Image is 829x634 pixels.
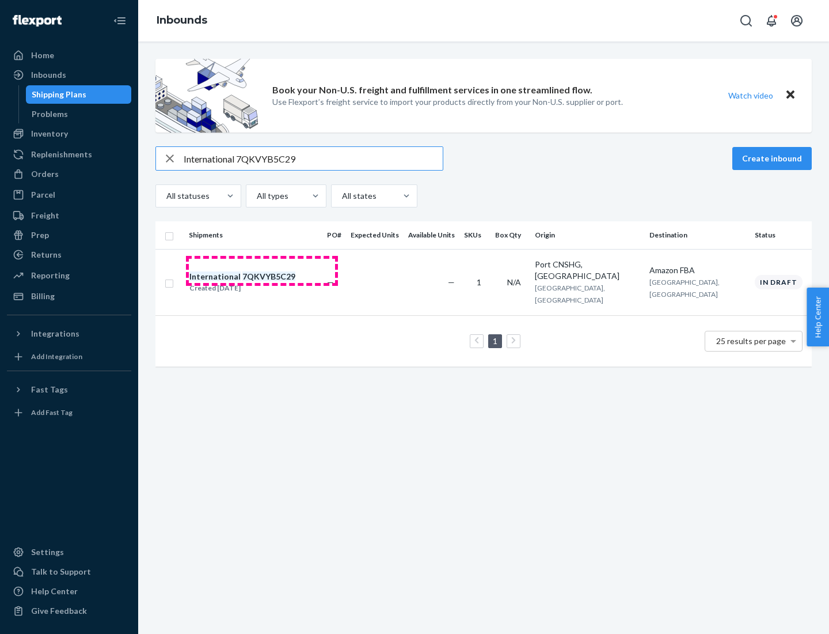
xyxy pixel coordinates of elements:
[755,275,803,289] div: In draft
[346,221,404,249] th: Expected Units
[31,210,59,221] div: Freight
[7,165,131,183] a: Orders
[31,328,79,339] div: Integrations
[189,271,241,281] em: International
[108,9,131,32] button: Close Navigation
[31,407,73,417] div: Add Fast Tag
[31,605,87,617] div: Give Feedback
[31,384,68,395] div: Fast Tags
[13,15,62,27] img: Flexport logo
[783,87,798,104] button: Close
[732,147,812,170] button: Create inbound
[184,147,443,170] input: Search inbounds by name, destination, msku...
[7,46,131,65] a: Home
[7,206,131,225] a: Freight
[256,190,257,202] input: All types
[404,221,459,249] th: Available Units
[7,287,131,305] a: Billing
[31,249,62,261] div: Returns
[189,282,295,294] div: Created [DATE]
[327,277,334,287] span: —
[7,66,131,84] a: Inbounds
[459,221,490,249] th: SKUs
[760,9,783,32] button: Open notifications
[26,105,132,123] a: Problems
[31,352,82,361] div: Add Integration
[735,9,758,32] button: Open Search Box
[7,543,131,561] a: Settings
[31,270,70,281] div: Reporting
[7,602,131,620] button: Give Feedback
[31,229,49,241] div: Prep
[242,271,295,281] em: 7QKVYB5C29
[147,4,216,37] ol: breadcrumbs
[157,14,207,27] a: Inbounds
[645,221,750,249] th: Destination
[490,336,500,346] a: Page 1 is your current page
[490,221,530,249] th: Box Qty
[31,189,55,201] div: Parcel
[31,69,66,81] div: Inbounds
[31,546,64,558] div: Settings
[184,221,322,249] th: Shipments
[31,290,55,302] div: Billing
[31,168,59,180] div: Orders
[807,288,829,346] button: Help Center
[7,563,131,581] a: Talk to Support
[7,582,131,601] a: Help Center
[272,96,623,108] p: Use Flexport’s freight service to import your products directly from your Non-U.S. supplier or port.
[448,277,455,287] span: —
[165,190,166,202] input: All statuses
[716,336,786,346] span: 25 results per page
[322,221,346,249] th: PO#
[31,128,68,139] div: Inventory
[649,265,746,276] div: Amazon FBA
[26,85,132,104] a: Shipping Plans
[750,221,812,249] th: Status
[785,9,808,32] button: Open account menu
[32,89,86,100] div: Shipping Plans
[341,190,342,202] input: All states
[7,348,131,366] a: Add Integration
[721,87,781,104] button: Watch video
[507,277,521,287] span: N/A
[649,278,720,299] span: [GEOGRAPHIC_DATA], [GEOGRAPHIC_DATA]
[7,266,131,285] a: Reporting
[7,124,131,143] a: Inventory
[31,586,78,597] div: Help Center
[477,277,481,287] span: 1
[32,108,68,120] div: Problems
[31,566,91,578] div: Talk to Support
[7,145,131,164] a: Replenishments
[31,149,92,160] div: Replenishments
[7,380,131,399] button: Fast Tags
[535,284,605,304] span: [GEOGRAPHIC_DATA], [GEOGRAPHIC_DATA]
[7,226,131,244] a: Prep
[7,246,131,264] a: Returns
[530,221,645,249] th: Origin
[7,403,131,422] a: Add Fast Tag
[31,50,54,61] div: Home
[7,186,131,204] a: Parcel
[7,324,131,343] button: Integrations
[272,84,592,97] p: Book your Non-U.S. freight and fulfillment services in one streamlined flow.
[535,259,640,282] div: Port CNSHG, [GEOGRAPHIC_DATA]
